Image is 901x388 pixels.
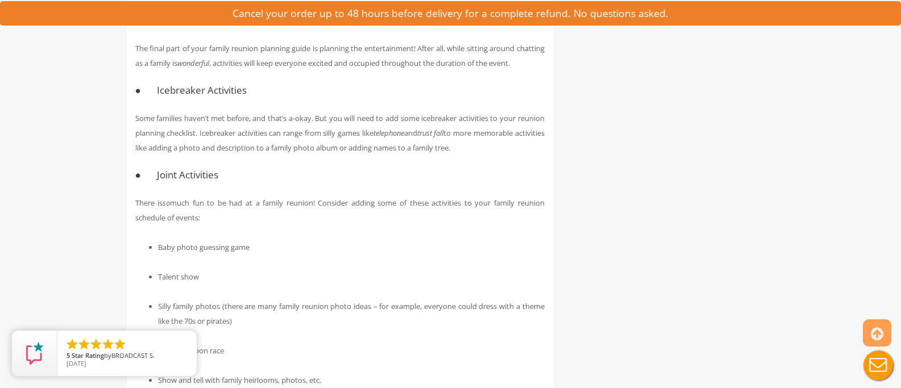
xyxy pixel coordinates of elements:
em: so [163,198,170,208]
em: trust fall [417,128,444,138]
span: BROADCAST S. [111,351,155,360]
p: There is much fun to be had at a family reunion! Consider adding some of these activities to your... [135,195,545,225]
li:  [101,337,115,351]
h3: 8. Plan the Entertainment [135,15,545,27]
p: The final part of your family reunion planning guide is planning the entertainment! After all, wh... [135,41,545,70]
li:  [77,337,91,351]
li: Egg and spoon race [158,343,545,358]
span: by [67,352,188,360]
li: Silly family photos (there are many family reunion photo ideas – for example, everyone could dres... [158,299,545,328]
span: [DATE] [67,359,86,368]
p: Some families haven’t met before, and that’s a-okay. But you will need to add some icebreaker act... [135,111,545,155]
li:  [113,337,127,351]
li:  [89,337,103,351]
li:  [65,337,79,351]
img: Review Rating [23,342,46,365]
li: Show and tell with family heirlooms, photos, etc. [158,373,545,387]
button: Live Chat [856,343,901,388]
li: Baby photo guessing game [158,240,545,255]
span: 5 [67,351,70,360]
h4: ● Joint Activities [135,170,545,181]
em: wonderful [177,58,209,68]
em: telephone [373,128,404,138]
h4: ● Icebreaker Activities [135,85,545,96]
li: Talent show [158,269,545,284]
span: Star Rating [72,351,104,360]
